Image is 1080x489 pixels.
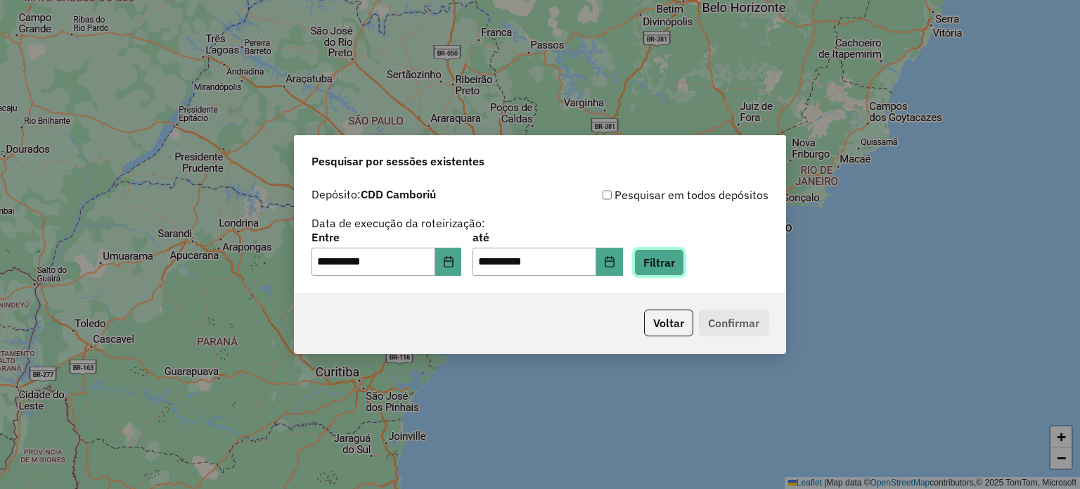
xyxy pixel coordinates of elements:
label: até [472,229,622,246]
button: Choose Date [435,248,462,276]
div: Pesquisar em todos depósitos [540,186,769,203]
button: Choose Date [596,248,623,276]
label: Data de execução da roteirização: [311,215,485,231]
span: Pesquisar por sessões existentes [311,153,484,170]
label: Depósito: [311,186,436,203]
label: Entre [311,229,461,246]
button: Voltar [644,310,693,336]
strong: CDD Camboriú [361,187,436,201]
button: Filtrar [634,249,684,276]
